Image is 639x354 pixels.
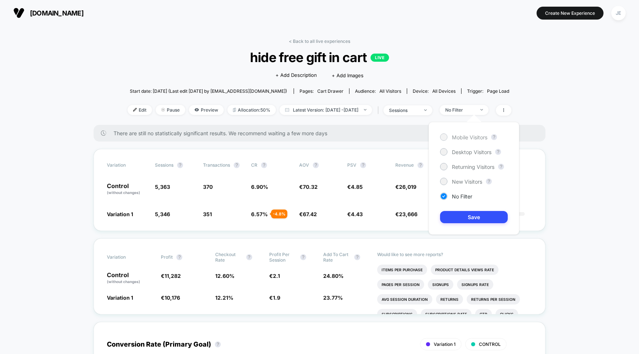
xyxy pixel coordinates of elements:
span: + Add Description [275,72,317,79]
li: Product Details Views Rate [431,265,498,275]
li: Clicks [496,309,518,319]
span: all devices [432,88,456,94]
span: + Add Images [332,72,364,78]
span: Variation 1 [107,211,133,217]
div: sessions [389,108,419,113]
span: Sessions [155,162,173,168]
span: cart drawer [317,88,344,94]
span: 11,282 [165,273,181,279]
p: Control [107,272,153,285]
span: 6.57 % [251,211,268,217]
p: LIVE [371,54,389,62]
span: € [395,184,416,190]
span: New Visitors [452,178,482,185]
button: ? [313,162,319,168]
span: (without changes) [107,279,140,284]
span: 6.90 % [251,184,268,190]
div: JE [611,6,626,20]
img: end [161,108,165,112]
div: Audience: [355,88,401,94]
button: ? [417,162,423,168]
span: hide free gift in cart [147,50,492,65]
span: Variation [107,252,148,263]
span: Revenue [395,162,414,168]
span: € [269,273,280,279]
button: [DOMAIN_NAME] [11,7,86,19]
span: Edit [128,105,152,115]
span: No Filter [452,193,472,200]
button: JE [609,6,628,21]
p: Would like to see more reports? [377,252,532,257]
button: ? [491,134,497,140]
span: AOV [299,162,309,168]
span: All Visitors [379,88,401,94]
li: Subscriptions Rate [421,309,471,319]
p: Control [107,183,148,195]
span: Variation [107,162,148,168]
span: 23.77 % [323,295,343,301]
span: 1.9 [273,295,280,301]
span: [DOMAIN_NAME] [30,9,84,17]
button: ? [261,162,267,168]
div: Trigger: [467,88,509,94]
button: ? [360,162,366,168]
button: ? [486,178,492,184]
img: calendar [285,108,289,112]
img: rebalance [233,108,236,112]
button: ? [300,254,306,260]
span: 24.80 % [323,273,344,279]
button: Save [440,211,508,223]
li: Avg Session Duration [377,294,432,304]
button: ? [246,254,252,260]
span: There are still no statistically significant results. We recommend waiting a few more days [114,130,531,136]
span: Profit Per Session [269,252,297,263]
span: CR [251,162,257,168]
span: 67.42 [303,211,317,217]
button: ? [177,162,183,168]
span: (without changes) [107,190,140,195]
div: - 4.8 % [271,210,287,218]
a: < Back to all live experiences [289,38,350,44]
button: Create New Experience [537,7,603,20]
span: 23,666 [399,211,417,217]
span: € [161,273,181,279]
span: Desktop Visitors [452,149,491,155]
span: 26,019 [399,184,416,190]
span: 4.85 [351,184,363,190]
span: Variation 1 [107,295,133,301]
button: ? [354,254,360,260]
span: € [347,211,363,217]
span: CONTROL [479,341,501,347]
span: | [376,105,383,116]
li: Returns Per Session [467,294,520,304]
span: Transactions [203,162,230,168]
span: 70.32 [303,184,318,190]
span: Profit [161,254,173,260]
span: 10,176 [165,295,180,301]
button: ? [176,254,182,260]
span: Page Load [487,88,509,94]
li: Signups [428,279,453,290]
img: end [424,109,427,111]
button: ? [498,164,504,170]
span: 4.43 [351,211,363,217]
span: 12.21 % [215,295,233,301]
span: Add To Cart Rate [323,252,351,263]
li: Signups Rate [457,279,493,290]
li: Items Per Purchase [377,265,427,275]
img: Visually logo [13,7,24,18]
span: Latest Version: [DATE] - [DATE] [280,105,372,115]
div: No Filter [445,107,475,113]
span: Pause [156,105,185,115]
li: Subscriptions [377,309,417,319]
div: Pages: [300,88,344,94]
span: 12.60 % [215,273,234,279]
img: edit [133,108,137,112]
span: Allocation: 50% [227,105,276,115]
span: 5,346 [155,211,170,217]
span: 351 [203,211,212,217]
span: Checkout Rate [215,252,243,263]
span: € [395,211,417,217]
span: PSV [347,162,356,168]
span: € [269,295,280,301]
